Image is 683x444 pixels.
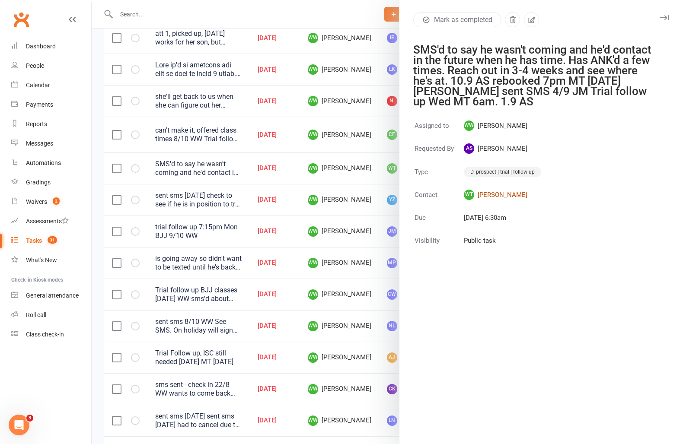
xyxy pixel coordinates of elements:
div: Tasks [26,237,42,244]
td: [DATE] 6:30am [463,212,542,234]
button: Mark as completed [413,12,501,27]
div: Calendar [26,82,50,89]
div: Payments [26,101,53,108]
div: Automations [26,159,61,166]
div: What's New [26,257,57,263]
a: Assessments [11,212,91,231]
div: Roll call [26,311,46,318]
a: Class kiosk mode [11,325,91,344]
span: 3 [26,415,33,422]
a: General attendance kiosk mode [11,286,91,305]
td: Public task [463,235,542,257]
span: WW [464,121,474,131]
div: Messages [26,140,53,147]
a: Gradings [11,173,91,192]
span: AS [464,143,474,154]
a: WT[PERSON_NAME] [464,190,541,200]
a: Reports [11,114,91,134]
a: Automations [11,153,91,173]
div: Class check-in [26,331,64,338]
span: [PERSON_NAME] [464,121,541,131]
a: Waivers 2 [11,192,91,212]
td: Requested By [414,143,463,165]
div: Gradings [26,179,51,186]
a: Messages [11,134,91,153]
a: People [11,56,91,76]
div: Reports [26,121,47,127]
iframe: Intercom live chat [9,415,29,435]
div: SMS'd to say he wasn't coming and he'd contact in the future when he has time. Has ANK'd a few ti... [413,44,658,107]
span: WT [464,190,474,200]
a: Payments [11,95,91,114]
div: D. prospect | trial | follow up [464,167,541,177]
a: Clubworx [10,9,32,30]
a: Tasks 31 [11,231,91,251]
td: Assigned to [414,120,463,142]
td: Visibility [414,235,463,257]
td: Contact [414,189,463,211]
a: What's New [11,251,91,270]
td: Due [414,212,463,234]
td: Type [414,166,463,188]
div: Assessments [26,218,69,225]
div: General attendance [26,292,79,299]
div: People [26,62,44,69]
div: Dashboard [26,43,56,50]
a: Dashboard [11,37,91,56]
div: Waivers [26,198,47,205]
a: Calendar [11,76,91,95]
span: [PERSON_NAME] [464,143,541,154]
a: Roll call [11,305,91,325]
span: 2 [53,197,60,205]
span: 31 [48,236,57,244]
